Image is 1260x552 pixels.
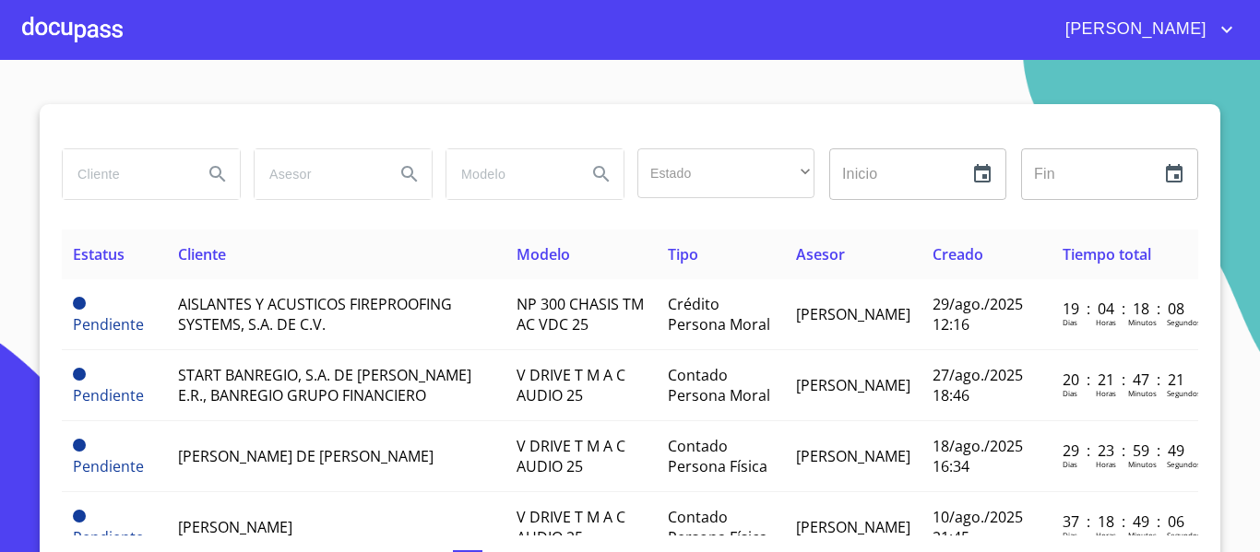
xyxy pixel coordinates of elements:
p: 29 : 23 : 59 : 49 [1063,440,1187,461]
p: Dias [1063,388,1077,398]
span: Contado Persona Moral [668,365,770,405]
p: Minutos [1128,530,1157,540]
span: Tipo [668,244,698,264]
p: Horas [1096,530,1116,540]
p: Segundos [1167,388,1201,398]
span: [PERSON_NAME] [178,517,292,537]
span: [PERSON_NAME] [796,375,910,395]
span: Estatus [73,244,125,264]
div: ​ [637,148,814,198]
input: search [63,149,188,199]
span: AISLANTES Y ACUSTICOS FIREPROOFING SYSTEMS, S.A. DE C.V. [178,294,452,335]
span: [PERSON_NAME] [1052,15,1216,44]
span: Tiempo total [1063,244,1151,264]
p: Minutos [1128,459,1157,469]
p: Segundos [1167,459,1201,469]
span: Contado Persona Física [668,507,767,547]
span: Pendiente [73,510,86,523]
span: START BANREGIO, S.A. DE [PERSON_NAME] E.R., BANREGIO GRUPO FINANCIERO [178,365,471,405]
span: 18/ago./2025 16:34 [933,436,1023,476]
span: V DRIVE T M A C AUDIO 25 [517,436,625,476]
button: account of current user [1052,15,1238,44]
span: Pendiente [73,456,144,476]
button: Search [579,152,624,196]
p: 37 : 18 : 49 : 06 [1063,511,1187,532]
p: Minutos [1128,388,1157,398]
p: Segundos [1167,530,1201,540]
span: Pendiente [73,368,86,381]
span: [PERSON_NAME] DE [PERSON_NAME] [178,446,434,466]
p: 20 : 21 : 47 : 21 [1063,370,1187,390]
p: Horas [1096,317,1116,327]
p: Horas [1096,388,1116,398]
span: [PERSON_NAME] [796,517,910,537]
input: search [446,149,572,199]
p: Minutos [1128,317,1157,327]
span: V DRIVE T M A C AUDIO 25 [517,365,625,405]
span: V DRIVE T M A C AUDIO 25 [517,507,625,547]
input: search [255,149,380,199]
span: NP 300 CHASIS TM AC VDC 25 [517,294,644,335]
span: Pendiente [73,297,86,310]
button: Search [387,152,432,196]
span: Pendiente [73,527,144,547]
span: Creado [933,244,983,264]
span: [PERSON_NAME] [796,446,910,466]
span: Pendiente [73,439,86,452]
p: 19 : 04 : 18 : 08 [1063,299,1187,319]
p: Dias [1063,459,1077,469]
button: Search [196,152,240,196]
p: Dias [1063,317,1077,327]
p: Segundos [1167,317,1201,327]
p: Horas [1096,459,1116,469]
span: Cliente [178,244,226,264]
span: Modelo [517,244,570,264]
span: Pendiente [73,385,144,405]
span: 27/ago./2025 18:46 [933,365,1023,405]
p: Dias [1063,530,1077,540]
span: Crédito Persona Moral [668,294,770,335]
span: Asesor [796,244,845,264]
span: Contado Persona Física [668,436,767,476]
span: 10/ago./2025 21:45 [933,507,1023,547]
span: 29/ago./2025 12:16 [933,294,1023,335]
span: Pendiente [73,314,144,335]
span: [PERSON_NAME] [796,304,910,324]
